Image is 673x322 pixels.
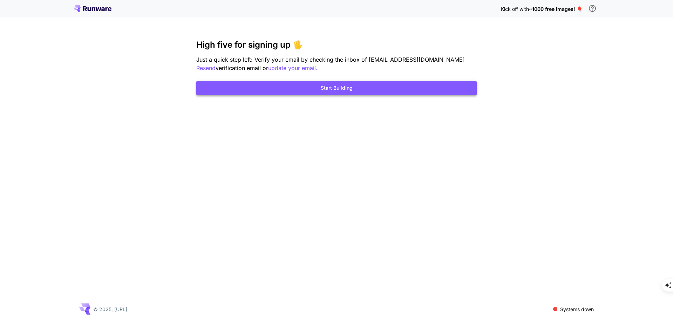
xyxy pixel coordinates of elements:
[196,40,477,50] h3: High five for signing up 🖐️
[196,56,465,63] span: Just a quick step left: Verify your email by checking the inbox of [EMAIL_ADDRESS][DOMAIN_NAME]
[93,306,127,313] p: © 2025, [URL]
[585,1,599,15] button: In order to qualify for free credit, you need to sign up with a business email address and click ...
[560,306,594,313] p: Systems down
[268,64,318,73] button: update your email.
[196,81,477,95] button: Start Building
[196,64,216,73] button: Resend
[501,6,529,12] span: Kick off with
[529,6,583,12] span: ~1000 free images! 🎈
[216,64,268,71] span: verification email or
